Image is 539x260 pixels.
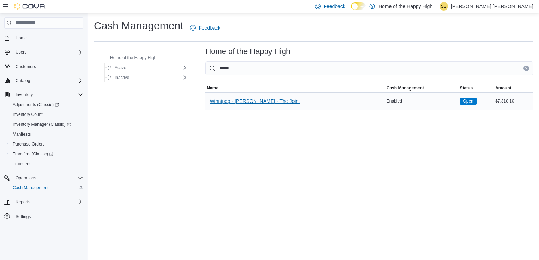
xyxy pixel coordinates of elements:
[13,131,31,137] span: Manifests
[13,198,83,206] span: Reports
[205,84,385,92] button: Name
[10,140,48,148] a: Purchase Orders
[495,85,511,91] span: Amount
[199,24,220,31] span: Feedback
[13,48,29,56] button: Users
[351,2,366,10] input: Dark Mode
[13,33,83,42] span: Home
[7,159,86,169] button: Transfers
[10,140,83,148] span: Purchase Orders
[207,85,218,91] span: Name
[7,139,86,149] button: Purchase Orders
[94,19,183,33] h1: Cash Management
[105,63,129,72] button: Active
[205,47,290,56] h3: Home of the Happy High
[1,76,86,86] button: Catalog
[1,33,86,43] button: Home
[1,61,86,72] button: Customers
[187,21,223,35] a: Feedback
[205,61,533,75] input: This is a search bar. As you type, the results lower in the page will automatically filter.
[4,30,83,240] nav: Complex example
[7,149,86,159] a: Transfers (Classic)
[115,75,129,80] span: Inactive
[10,110,83,119] span: Inventory Count
[435,2,437,11] p: |
[13,174,39,182] button: Operations
[10,130,34,138] a: Manifests
[10,100,62,109] a: Adjustments (Classic)
[13,151,53,157] span: Transfers (Classic)
[10,160,83,168] span: Transfers
[10,130,83,138] span: Manifests
[100,54,159,62] button: Home of the Happy High
[1,197,86,207] button: Reports
[441,2,447,11] span: SS
[13,141,45,147] span: Purchase Orders
[210,98,300,105] span: Winnipeg - [PERSON_NAME] - The Joint
[385,84,459,92] button: Cash Management
[7,100,86,110] a: Adjustments (Classic)
[16,64,36,69] span: Customers
[13,76,83,85] span: Catalog
[13,161,30,167] span: Transfers
[13,198,33,206] button: Reports
[13,212,83,221] span: Settings
[13,76,33,85] button: Catalog
[13,62,83,71] span: Customers
[378,2,432,11] p: Home of the Happy High
[16,78,30,83] span: Catalog
[1,211,86,221] button: Settings
[494,97,533,105] div: $7,310.10
[16,49,26,55] span: Users
[10,120,83,129] span: Inventory Manager (Classic)
[105,73,132,82] button: Inactive
[13,34,30,42] a: Home
[387,85,424,91] span: Cash Management
[13,212,34,221] a: Settings
[13,112,43,117] span: Inventory Count
[16,214,31,219] span: Settings
[460,98,476,105] span: Open
[10,160,33,168] a: Transfers
[207,94,303,108] button: Winnipeg - [PERSON_NAME] - The Joint
[13,62,39,71] a: Customers
[460,85,473,91] span: Status
[10,184,51,192] a: Cash Management
[13,102,59,107] span: Adjustments (Classic)
[10,120,74,129] a: Inventory Manager (Classic)
[115,65,126,70] span: Active
[10,150,83,158] span: Transfers (Classic)
[1,90,86,100] button: Inventory
[13,91,83,99] span: Inventory
[13,48,83,56] span: Users
[7,183,86,193] button: Cash Management
[13,174,83,182] span: Operations
[10,150,56,158] a: Transfers (Classic)
[7,129,86,139] button: Manifests
[13,91,36,99] button: Inventory
[440,2,448,11] div: Shivani Shivani
[7,119,86,129] a: Inventory Manager (Classic)
[10,110,46,119] a: Inventory Count
[458,84,494,92] button: Status
[10,184,83,192] span: Cash Management
[16,175,36,181] span: Operations
[523,66,529,71] button: Clear input
[13,122,71,127] span: Inventory Manager (Classic)
[323,3,345,10] span: Feedback
[451,2,533,11] p: [PERSON_NAME] [PERSON_NAME]
[7,110,86,119] button: Inventory Count
[10,100,83,109] span: Adjustments (Classic)
[14,3,46,10] img: Cova
[110,55,156,61] span: Home of the Happy High
[494,84,533,92] button: Amount
[16,199,30,205] span: Reports
[463,98,473,104] span: Open
[385,97,459,105] div: Enabled
[1,173,86,183] button: Operations
[16,35,27,41] span: Home
[13,185,48,191] span: Cash Management
[16,92,33,98] span: Inventory
[1,47,86,57] button: Users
